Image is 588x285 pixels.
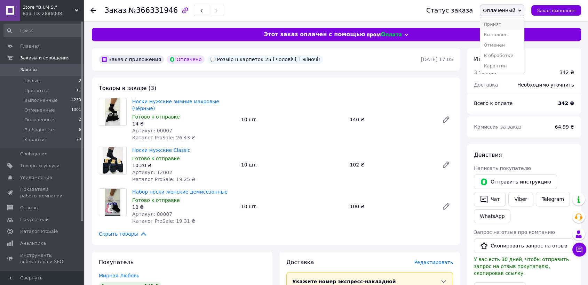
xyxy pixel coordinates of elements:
[128,6,178,15] span: №366331946
[421,57,453,62] time: [DATE] 17:05
[20,228,58,235] span: Каталог ProSale
[474,100,512,106] span: Всего к оплате
[347,115,436,124] div: 140 ₴
[104,6,126,15] span: Заказ
[20,67,37,73] span: Заказы
[238,115,347,124] div: 10 шт.
[559,69,574,76] div: 342 ₴
[347,160,436,170] div: 102 ₴
[474,56,491,62] span: Итого
[555,124,574,130] span: 64.99 ₴
[167,55,204,64] div: Оплачено
[292,279,396,284] span: Укажите номер экспресс-накладной
[572,243,586,256] button: Чат с покупателем
[132,135,195,140] span: Каталог ProSale: 26.43 ₴
[20,186,64,199] span: Показатели работы компании
[99,259,134,266] span: Покупатель
[24,137,47,143] span: Карантин
[20,252,64,265] span: Инструменты вебмастера и SEO
[474,152,502,158] span: Действия
[132,156,180,161] span: Готово к отправке
[20,174,52,181] span: Уведомления
[474,70,496,75] span: 3 товара
[103,147,123,174] img: Носки мужские Classic
[474,229,555,235] span: Запрос на отзыв про компанию
[71,107,81,113] span: 1301
[99,55,164,64] div: Заказ с приложения
[24,127,54,133] span: В обработке
[20,217,49,223] span: Покупатели
[99,273,140,278] a: Мирная Любовь
[23,4,75,10] span: Store "B.I.M.S."
[90,7,96,14] div: Вернуться назад
[24,117,54,123] span: Оплаченные
[76,137,81,143] span: 23
[286,259,314,266] span: Доставка
[105,98,120,125] img: Носки мужские зимние махровые (чёрные)
[20,205,39,211] span: Отзывы
[238,160,347,170] div: 10 шт.
[508,192,533,206] a: Viber
[132,99,219,111] a: Носки мужские зимние махровые (чёрные)
[558,100,574,106] b: 342 ₴
[105,189,120,216] img: Набор носки женские демисезонные
[20,270,64,283] span: Управление сайтом
[132,204,236,211] div: 10 ₴
[414,260,453,265] span: Редактировать
[132,197,180,203] span: Готово к отправке
[76,88,81,94] span: 11
[132,177,195,182] span: Каталог ProSale: 19.25 ₴
[132,162,236,169] div: 10.20 ₴
[132,128,172,133] span: Артикул: 00007
[238,202,347,211] div: 10 шт.
[474,82,498,88] span: Доставка
[79,117,81,123] span: 2
[132,218,195,224] span: Каталог ProSale: 19.31 ₴
[71,97,81,104] span: 4230
[474,238,573,253] button: Скопировать запрос на отзыв
[132,211,172,217] span: Артикул: 00007
[20,55,70,61] span: Заказы и сообщения
[480,61,524,71] li: Карантин
[99,230,147,238] span: Скрыть товары
[264,31,365,39] span: Этот заказ оплачен с помощью
[439,158,453,172] a: Редактировать
[20,163,59,169] span: Товары и услуги
[347,202,436,211] div: 100 ₴
[480,40,524,50] li: Отменен
[439,199,453,213] a: Редактировать
[24,78,40,84] span: Новые
[537,8,575,13] span: Заказ выполнен
[207,55,323,64] div: Розмір шкарпеток 25 і чоловічі, і жіночі!
[79,78,81,84] span: 0
[474,192,506,206] button: Чат
[474,256,569,276] span: У вас есть 30 дней, чтобы отправить запрос на отзыв покупателю, скопировав ссылку.
[513,77,578,92] div: Необходимо уточнить
[483,8,515,13] span: Оплаченный
[480,30,524,40] li: Выполнен
[132,114,180,120] span: Готово к отправке
[24,107,55,113] span: Отмененные
[132,147,190,153] a: Носки мужские Classic
[531,5,581,16] button: Заказ выполнен
[20,151,47,157] span: Сообщения
[480,50,524,61] li: В обработке
[474,209,510,223] a: WhatsApp
[439,113,453,127] a: Редактировать
[474,165,531,171] span: Написать покупателю
[24,97,58,104] span: Выполненные
[79,127,81,133] span: 6
[20,43,40,49] span: Главная
[132,189,228,195] a: Набор носки женские демисезонные
[132,120,236,127] div: 14 ₴
[24,88,48,94] span: Принятые
[480,19,524,30] li: Принят
[3,24,82,37] input: Поиск
[474,124,522,130] span: Комиссия за заказ
[132,170,172,175] span: Артикул: 12002
[426,7,473,14] div: Статус заказа
[99,85,156,91] span: Товары в заказе (3)
[536,192,570,206] a: Telegram
[20,240,46,246] span: Аналитика
[474,174,557,189] button: Отправить инструкцию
